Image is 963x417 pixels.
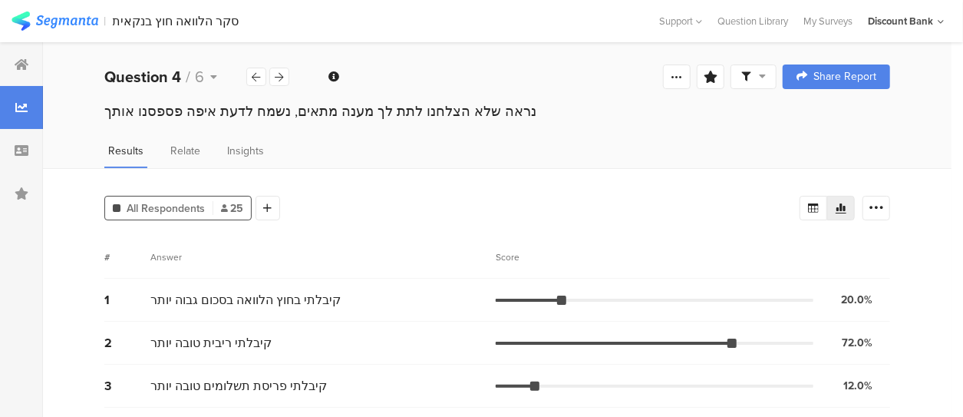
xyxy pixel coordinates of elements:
div: # [104,250,150,264]
b: Question 4 [104,65,181,88]
a: Question Library [710,14,796,28]
span: Insights [227,143,264,159]
span: קיבלתי פריסת תשלומים טובה יותר [150,377,327,395]
span: Results [108,143,143,159]
span: Relate [170,143,200,159]
div: | [104,12,107,30]
div: Score [496,250,528,264]
div: Answer [150,250,182,264]
div: Support [659,9,702,33]
span: Share Report [813,71,876,82]
div: 2 [104,334,150,352]
div: 72.0% [842,335,872,351]
div: 3 [104,377,150,395]
img: segmanta logo [12,12,98,31]
span: 25 [221,200,243,217]
span: All Respondents [127,200,205,217]
div: נראה שלא הצלחנו לתת לך מענה מתאים, נשמח לדעת איפה פספסנו אותך [104,101,890,121]
span: קיבלתי ריבית טובה יותר [150,334,272,352]
div: Discount Bank [868,14,933,28]
span: / [186,65,190,88]
div: 12.0% [843,378,872,394]
div: סקר הלוואה חוץ בנקאית [113,14,239,28]
div: 20.0% [841,292,872,308]
span: קיבלתי בחוץ הלוואה בסכום גבוה יותר [150,291,341,309]
a: My Surveys [796,14,860,28]
span: 6 [195,65,204,88]
div: 1 [104,291,150,309]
